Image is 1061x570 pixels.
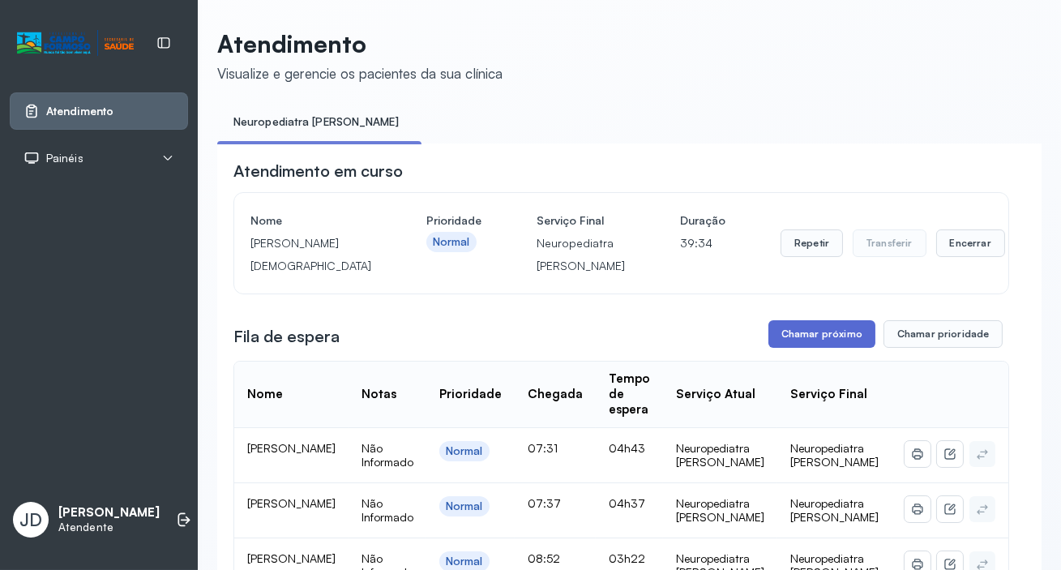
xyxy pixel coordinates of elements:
span: Painéis [46,152,83,165]
h3: Fila de espera [233,325,340,348]
div: Neuropediatra [PERSON_NAME] [676,441,764,469]
span: [PERSON_NAME] [247,551,336,565]
span: 04h37 [609,496,645,510]
span: Não Informado [362,441,413,469]
div: Prioridade [439,387,502,402]
div: Normal [446,444,483,458]
p: Atendente [58,521,160,534]
a: Neuropediatra [PERSON_NAME] [217,109,415,135]
span: Neuropediatra [PERSON_NAME] [790,441,879,469]
div: Serviço Final [790,387,867,402]
button: Chamar prioridade [883,320,1003,348]
div: Chegada [528,387,583,402]
button: Transferir [853,229,926,257]
div: Neuropediatra [PERSON_NAME] [676,496,764,525]
div: Notas [362,387,396,402]
h4: Prioridade [426,209,481,232]
span: Não Informado [362,496,413,525]
h4: Serviço Final [537,209,625,232]
div: Nome [247,387,283,402]
h4: Nome [250,209,371,232]
div: Normal [446,499,483,513]
div: Tempo de espera [609,371,650,417]
div: Normal [446,555,483,568]
span: 08:52 [528,551,560,565]
p: [PERSON_NAME][DEMOGRAPHIC_DATA] [250,232,371,277]
div: Visualize e gerencie os pacientes da sua clínica [217,65,503,82]
img: Logotipo do estabelecimento [17,30,134,57]
span: Atendimento [46,105,113,118]
h3: Atendimento em curso [233,160,403,182]
span: Neuropediatra [PERSON_NAME] [790,496,879,525]
p: Neuropediatra [PERSON_NAME] [537,232,625,277]
a: Atendimento [24,103,174,119]
span: 03h22 [609,551,645,565]
span: 04h43 [609,441,645,455]
span: [PERSON_NAME] [247,441,336,455]
span: [PERSON_NAME] [247,496,336,510]
p: [PERSON_NAME] [58,505,160,521]
p: Atendimento [217,29,503,58]
p: 39:34 [680,232,725,255]
span: 07:37 [528,496,561,510]
button: Encerrar [936,229,1005,257]
button: Repetir [781,229,843,257]
div: Normal [433,235,470,249]
span: 07:31 [528,441,558,455]
button: Chamar próximo [768,320,875,348]
h4: Duração [680,209,725,232]
div: Serviço Atual [676,387,755,402]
